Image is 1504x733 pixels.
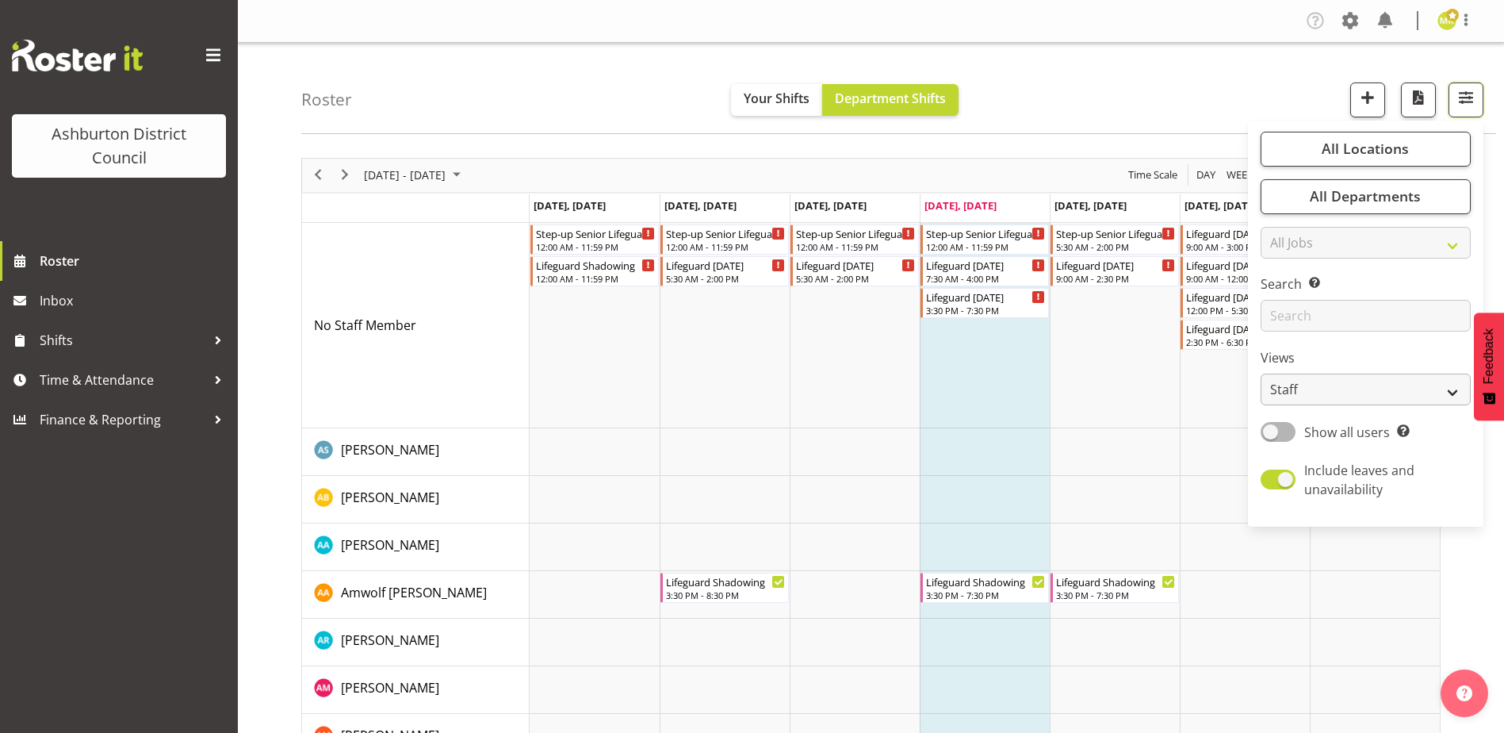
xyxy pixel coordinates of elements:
span: Time & Attendance [40,368,206,392]
span: No Staff Member [314,317,416,334]
input: Search [1261,300,1471,332]
div: No Staff Member"s event - Lifeguard Saturday Begin From Saturday, October 11, 2025 at 12:00:00 PM... [1181,288,1309,318]
label: Search [1261,274,1471,294]
span: Show all users [1304,424,1390,441]
label: Views [1261,348,1471,367]
div: 12:00 AM - 11:59 PM [666,240,785,253]
td: No Staff Member resource [302,223,530,428]
button: Time Scale [1126,165,1181,185]
img: help-xxl-2.png [1456,685,1472,701]
h4: Roster [301,90,352,109]
img: megan-rutter11915.jpg [1437,11,1456,30]
button: Your Shifts [731,84,822,116]
button: All Locations [1261,132,1471,167]
div: Step-up Senior Lifeguard [666,225,785,241]
button: October 2025 [362,165,468,185]
button: Filter Shifts [1449,83,1483,117]
img: Rosterit website logo [12,40,143,71]
span: [DATE], [DATE] [1054,198,1127,213]
div: 9:00 AM - 12:00 PM [1186,272,1305,285]
td: Anna Mattson resource [302,666,530,714]
div: Amwolf Artz"s event - Lifeguard Shadowing Begin From Friday, October 10, 2025 at 3:30:00 PM GMT+1... [1051,573,1179,603]
div: No Staff Member"s event - Lifeguard Friday Begin From Friday, October 10, 2025 at 9:00:00 AM GMT+... [1051,256,1179,286]
button: Feedback - Show survey [1474,313,1504,420]
div: 12:00 AM - 11:59 PM [536,240,655,253]
td: Amwolf Artz resource [302,571,530,619]
div: Lifeguard [DATE] [926,257,1045,273]
div: Step-up Senior Lifeguard [926,225,1045,241]
a: No Staff Member [314,316,416,335]
a: Amwolf [PERSON_NAME] [341,583,487,602]
div: Lifeguard [DATE] [1186,257,1305,273]
button: Previous [308,165,329,185]
div: Ashburton District Council [28,122,210,170]
div: No Staff Member"s event - Lifeguard Wednesday Begin From Wednesday, October 8, 2025 at 5:30:00 AM... [790,256,919,286]
span: [DATE], [DATE] [664,198,737,213]
div: Lifeguard Shadowing [536,257,655,273]
div: No Staff Member"s event - Step-up Senior Lifeguard Begin From Tuesday, October 7, 2025 at 12:00:0... [660,225,789,255]
td: Andrew Rankin resource [302,619,530,666]
div: No Staff Member"s event - Step-up Senior Lifeguard Begin From Thursday, October 9, 2025 at 12:00:... [920,225,1049,255]
div: Lifeguard Shadowing [926,574,1045,589]
div: 7:30 AM - 4:00 PM [926,272,1045,285]
span: Day [1195,165,1217,185]
td: Abbie Shirley resource [302,428,530,476]
div: October 06 - 12, 2025 [358,159,470,192]
div: No Staff Member"s event - Step-up Senior Lifeguard Begin From Monday, October 6, 2025 at 12:00:00... [530,225,659,255]
span: Include leaves and unavailability [1304,462,1414,498]
span: [PERSON_NAME] [341,536,439,554]
div: 12:00 AM - 11:59 PM [926,240,1045,253]
a: [PERSON_NAME] [341,631,439,650]
span: All Departments [1310,186,1421,205]
div: 2:30 PM - 6:30 PM [1186,336,1305,348]
span: Week [1225,165,1255,185]
button: Next [335,165,356,185]
div: previous period [304,159,331,192]
span: [DATE] - [DATE] [362,165,447,185]
div: Lifeguard [DATE] [666,257,785,273]
div: Amwolf Artz"s event - Lifeguard Shadowing Begin From Thursday, October 9, 2025 at 3:30:00 PM GMT+... [920,573,1049,603]
button: Add a new shift [1350,83,1385,117]
span: Your Shifts [744,90,809,107]
span: [PERSON_NAME] [341,631,439,649]
span: [DATE], [DATE] [924,198,997,213]
button: All Departments [1261,179,1471,214]
div: 12:00 PM - 5:30 PM [1186,304,1305,317]
div: Lifeguard Shadowing [666,574,785,589]
div: No Staff Member"s event - Lifeguard Thursday Begin From Thursday, October 9, 2025 at 3:30:00 PM G... [920,288,1049,318]
a: [PERSON_NAME] [341,488,439,507]
div: No Staff Member"s event - Lifeguard Saturday Begin From Saturday, October 11, 2025 at 9:00:00 AM ... [1181,256,1309,286]
div: No Staff Member"s event - Lifeguard Saturday Begin From Saturday, October 11, 2025 at 2:30:00 PM ... [1181,320,1309,350]
div: Step-up Senior Lifeguard [1056,225,1175,241]
span: Feedback [1482,328,1496,384]
div: 3:30 PM - 7:30 PM [926,589,1045,601]
button: Timeline Week [1224,165,1257,185]
span: Roster [40,249,230,273]
div: 5:30 AM - 2:00 PM [1056,240,1175,253]
div: 12:00 AM - 11:59 PM [796,240,915,253]
span: Shifts [40,328,206,352]
span: [DATE], [DATE] [1184,198,1257,213]
button: Department Shifts [822,84,959,116]
span: Department Shifts [835,90,946,107]
div: No Staff Member"s event - Lifeguard Thursday Begin From Thursday, October 9, 2025 at 7:30:00 AM G... [920,256,1049,286]
a: [PERSON_NAME] [341,678,439,697]
span: Time Scale [1127,165,1179,185]
div: Lifeguard [DATE] [1186,320,1305,336]
span: [DATE], [DATE] [794,198,867,213]
td: Alex Bateman resource [302,476,530,524]
div: Amwolf Artz"s event - Lifeguard Shadowing Begin From Tuesday, October 7, 2025 at 3:30:00 PM GMT+1... [660,573,789,603]
div: No Staff Member"s event - Step-up Senior Lifeguard Begin From Friday, October 10, 2025 at 5:30:00... [1051,225,1179,255]
div: 9:00 AM - 3:00 PM [1186,240,1305,253]
span: Inbox [40,289,230,313]
div: Step-up Senior Lifeguard [796,225,915,241]
div: Lifeguard [DATE] [1186,289,1305,305]
div: 9:00 AM - 2:30 PM [1056,272,1175,285]
div: next period [331,159,358,192]
div: 3:30 PM - 7:30 PM [926,304,1045,317]
div: No Staff Member"s event - Lifeguard Saturday Begin From Saturday, October 11, 2025 at 9:00:00 AM ... [1181,225,1309,255]
span: [PERSON_NAME] [341,679,439,697]
div: Lifeguard Shadowing [1056,574,1175,589]
span: Amwolf [PERSON_NAME] [341,584,487,601]
span: [PERSON_NAME] [341,441,439,459]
